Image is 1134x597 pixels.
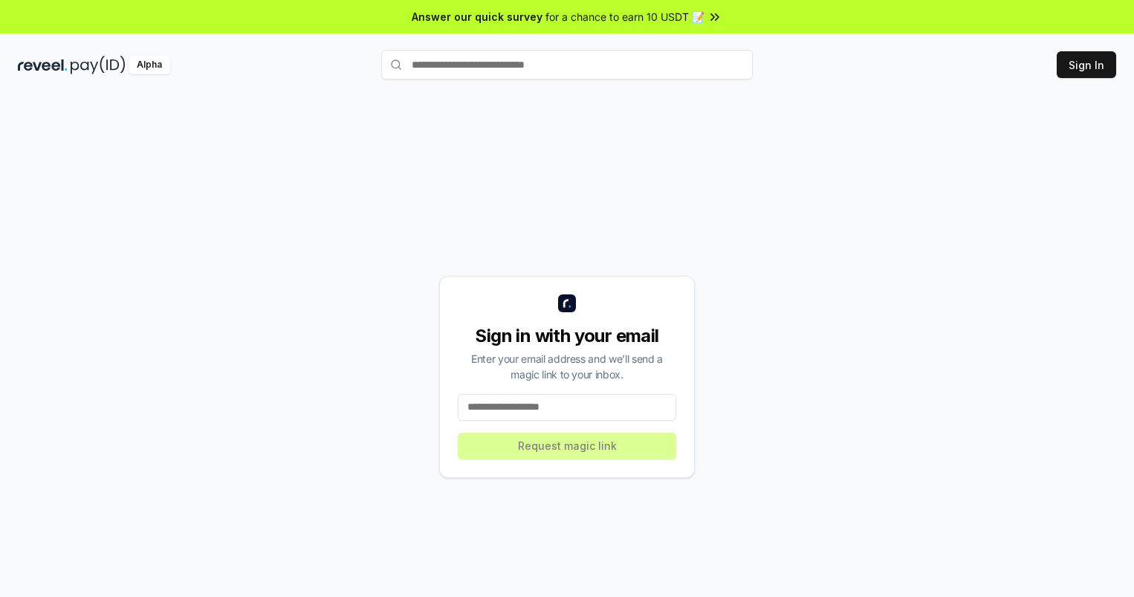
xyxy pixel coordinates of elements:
div: Enter your email address and we’ll send a magic link to your inbox. [458,351,676,382]
button: Sign In [1057,51,1116,78]
img: logo_small [558,294,576,312]
img: reveel_dark [18,56,68,74]
img: pay_id [71,56,126,74]
span: Answer our quick survey [412,9,542,25]
span: for a chance to earn 10 USDT 📝 [545,9,704,25]
div: Sign in with your email [458,324,676,348]
div: Alpha [129,56,170,74]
